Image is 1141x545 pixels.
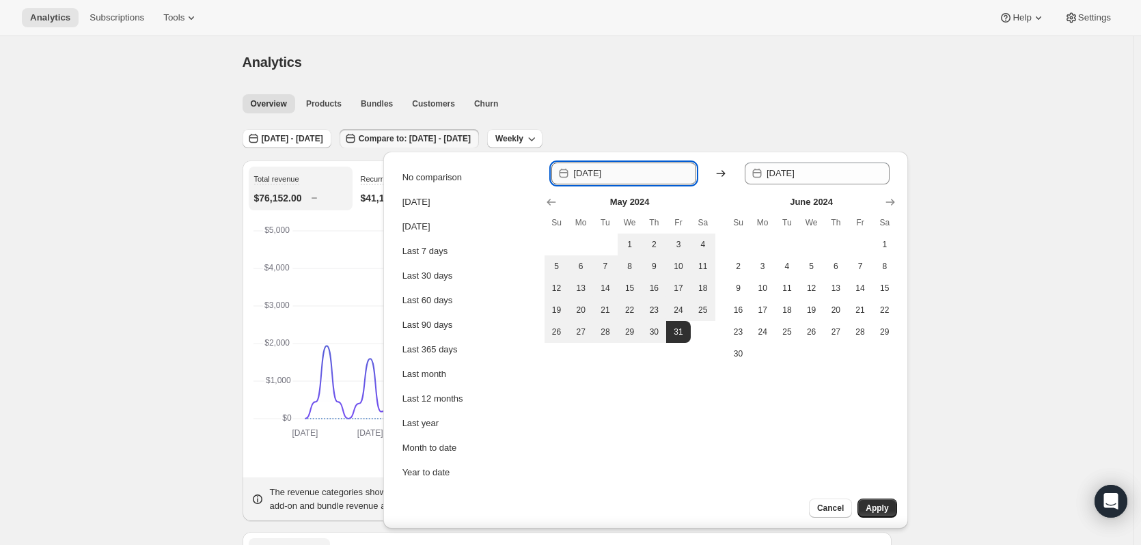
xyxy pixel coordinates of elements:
button: Last 12 months [398,388,535,410]
th: Monday [568,212,593,234]
button: Last 365 days [398,339,535,361]
button: Tuesday June 18 2024 [775,299,799,321]
button: Thursday May 2 2024 [642,234,666,255]
button: Saturday June 22 2024 [872,299,897,321]
button: Saturday May 11 2024 [691,255,715,277]
span: 26 [550,326,564,337]
span: 13 [574,283,588,294]
span: 14 [853,283,867,294]
button: Cancel [809,499,852,518]
button: Show next month, July 2024 [881,193,900,212]
button: Thursday May 16 2024 [642,277,666,299]
span: Settings [1078,12,1111,23]
button: Wednesday June 19 2024 [799,299,824,321]
span: Products [306,98,342,109]
div: Last 365 days [402,343,458,357]
span: Total revenue [254,175,299,183]
button: Monday June 3 2024 [750,255,775,277]
button: Month to date [398,437,535,459]
span: 30 [647,326,661,337]
button: Sunday June 2 2024 [726,255,751,277]
span: Overview [251,98,287,109]
span: 18 [696,283,710,294]
th: Sunday [545,212,569,234]
span: Churn [474,98,498,109]
span: 2 [732,261,745,272]
button: [DATE] [398,191,535,213]
span: 4 [780,261,794,272]
button: Sunday May 26 2024 [545,321,569,343]
span: 25 [696,305,710,316]
th: Monday [750,212,775,234]
th: Thursday [642,212,666,234]
span: 3 [672,239,685,250]
button: Monday June 10 2024 [750,277,775,299]
button: Year to date [398,462,535,484]
button: Monday May 27 2024 [568,321,593,343]
button: Thursday May 30 2024 [642,321,666,343]
span: 25 [780,326,794,337]
th: Tuesday [775,212,799,234]
span: 26 [805,326,819,337]
span: 24 [756,326,769,337]
th: Friday [666,212,691,234]
div: Last 30 days [402,269,453,283]
p: $76,152.00 [254,191,302,205]
button: Thursday June 13 2024 [823,277,848,299]
button: [DATE] - [DATE] [243,129,331,148]
text: $2,000 [264,338,290,348]
button: Last 60 days [398,290,535,311]
text: [DATE] [357,428,383,438]
span: 28 [853,326,867,337]
th: Saturday [872,212,897,234]
span: 12 [805,283,819,294]
span: We [623,217,637,228]
text: $4,000 [264,263,289,272]
button: Wednesday May 22 2024 [618,299,642,321]
button: Wednesday June 26 2024 [799,321,824,343]
text: $1,000 [266,376,291,385]
button: Wednesday May 8 2024 [618,255,642,277]
span: Apply [866,503,888,514]
span: Bundles [361,98,393,109]
text: $3,000 [264,301,290,310]
button: Last 90 days [398,314,535,336]
span: 12 [550,283,564,294]
span: 1 [623,239,637,250]
p: The revenue categories shown may overlap. For instance, revenue from recurring add-ons and bundle... [270,486,883,513]
button: Wednesday May 15 2024 [618,277,642,299]
button: Friday June 14 2024 [848,277,872,299]
span: 24 [672,305,685,316]
span: 19 [550,305,564,316]
button: Thursday May 23 2024 [642,299,666,321]
span: Recurring revenue [361,175,423,183]
span: 7 [853,261,867,272]
span: Su [732,217,745,228]
span: 8 [878,261,892,272]
span: 21 [853,305,867,316]
button: Friday May 17 2024 [666,277,691,299]
span: 29 [878,326,892,337]
button: Thursday June 27 2024 [823,321,848,343]
span: 15 [878,283,892,294]
span: 22 [878,305,892,316]
span: Sa [696,217,710,228]
span: We [805,217,819,228]
span: 13 [829,283,842,294]
span: Fr [853,217,867,228]
button: Wednesday June 5 2024 [799,255,824,277]
button: Settings [1056,8,1119,27]
button: Compare to: [DATE] - [DATE] [340,129,479,148]
span: 1 [878,239,892,250]
button: Help [991,8,1053,27]
span: Compare to: [DATE] - [DATE] [359,133,471,144]
span: 17 [756,305,769,316]
div: Last month [402,367,446,381]
button: Thursday May 9 2024 [642,255,666,277]
button: Saturday May 25 2024 [691,299,715,321]
th: Thursday [823,212,848,234]
button: Show previous month, April 2024 [542,193,561,212]
span: 23 [647,305,661,316]
button: Sunday May 19 2024 [545,299,569,321]
text: $5,000 [264,225,290,235]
